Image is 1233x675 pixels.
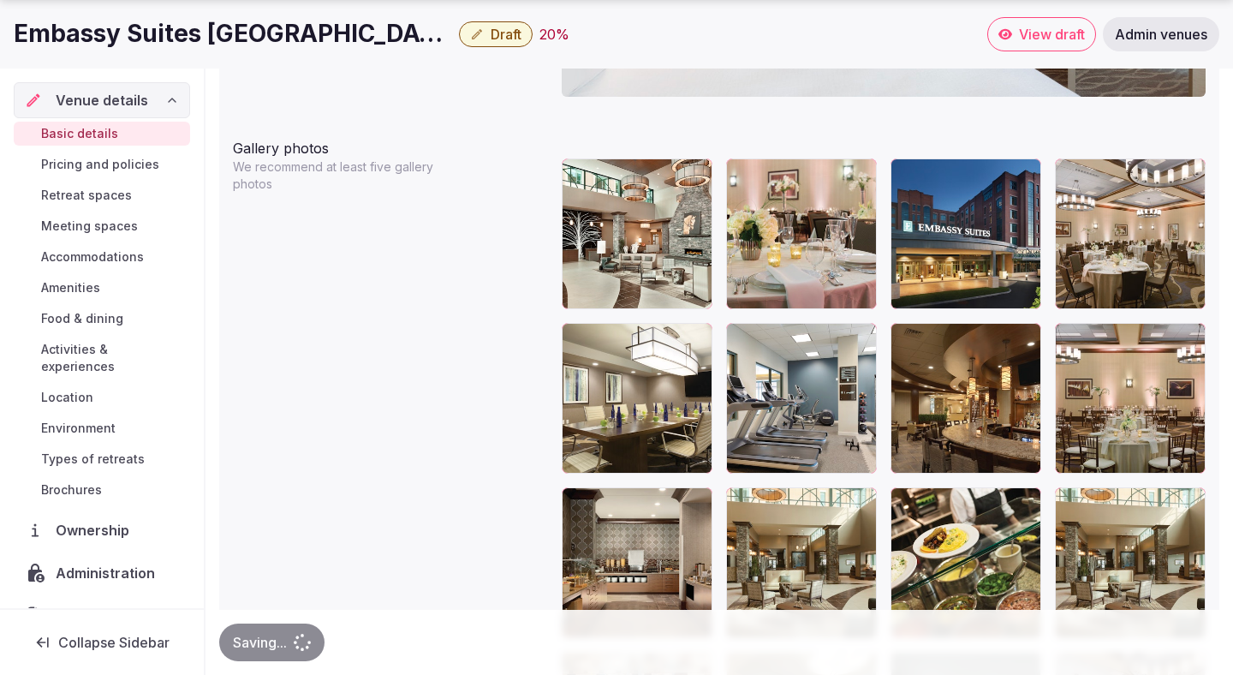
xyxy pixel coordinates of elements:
div: 9CPVRlbs8U2bbkHuM5Fkrg_Embassy%20Suites%20Saratoga%20Springs%20-%20The%20Congress%20Meeting%20Roo... [726,158,877,309]
div: OGrKUTFGakKIYgz2cafmGw_Embassy%20Suites%20Saratoga%20Springs%20-%20Breakfast%20Area%20-%201017609... [562,487,712,638]
span: Administration [56,563,162,583]
span: View draft [1019,26,1085,43]
div: PRqXEJbJkaorHY4M3OA_Embassy%20Suites%20Saratoga%20Springs%20-%20Fitness%20Center%20-%201017522%20... [726,323,877,474]
span: Activity log [56,606,138,626]
div: 20 % [539,24,569,45]
a: Location [14,385,190,409]
div: lKlPfWSBWkS2DZ2BR4xEYg_Embassy%20Suites%20Saratoga%20Springs%20-%20The%20Congress%20Meeting%20Roo... [1055,158,1206,309]
h1: Embassy Suites [GEOGRAPHIC_DATA] [14,17,452,51]
span: Collapse Sidebar [58,634,170,651]
div: ltEujSnxw02U2W81YpUVag_Embassy%20Suites%20Saratoga%20Springs%20-%20Diamond%20Club%20Grill%20-%201... [890,323,1041,474]
span: Pricing and policies [41,156,159,173]
div: WnxH80aNlE6otKP60KGMWw_Embassy%20Suites%20Saratoga%20Springs%20-%20Lobby%20-%201017523.jpg.jpg?h=... [1055,487,1206,638]
span: Activities & experiences [41,341,183,375]
span: Types of retreats [41,451,145,468]
span: Basic details [41,125,118,142]
a: Types of retreats [14,447,190,471]
span: Admin venues [1115,26,1207,43]
button: Draft [459,21,533,47]
a: Activities & experiences [14,337,190,379]
span: Meeting spaces [41,218,138,235]
a: Amenities [14,276,190,300]
span: Food & dining [41,310,123,327]
a: Ownership [14,512,190,548]
span: Venue details [56,90,148,111]
a: View draft [987,17,1096,51]
div: Gallery photos [233,131,548,158]
span: Retreat spaces [41,187,132,204]
a: Environment [14,416,190,440]
a: Administration [14,555,190,591]
a: Activity log [14,598,190,634]
span: Accommodations [41,248,144,266]
span: Brochures [41,481,102,499]
a: Food & dining [14,307,190,331]
a: Admin venues [1103,17,1219,51]
a: Retreat spaces [14,183,190,207]
div: 3ICWAYMtwEuDRUbsBgbwg_ALBESES_Embassy%20Suites%20Saratoga%20Springs%20-%20Exterior%20-%20Night%20... [890,158,1041,309]
span: Environment [41,420,116,437]
button: 20% [539,24,569,45]
a: Meeting spaces [14,214,190,238]
a: Brochures [14,478,190,502]
div: Jku43FLy06mePHXuLnbvw_Embassy%20Suites%20Saratoga%20Springs%20-%20The%20High%20Rock%20Boardroom%2... [562,323,712,474]
a: Pricing and policies [14,152,190,176]
a: Basic details [14,122,190,146]
p: We recommend at least five gallery photos [233,158,452,193]
div: Mfhas6dxYUKW4JKCrAtM6g_Lobby%20-%201014512.jpg.jpg?h=3744&w=5616 [562,158,712,309]
span: Amenities [41,279,100,296]
div: vCTW1z9AwUaJzKGjLqCusg_Embassy%20Suites%20Saratoga%20Springs%20-%20Lobby%20-%201017523.jpg.jpg?h=... [726,487,877,638]
span: Draft [491,26,521,43]
div: LEVgfe1BskSISD168clvRw_Embassy%20Suites%20Saratoga%20Springs%20-%20Breakfast%20Area%20-%201017613... [890,487,1041,638]
span: Location [41,389,93,406]
div: ZX1Q13pUmLdU4xEhUC5A_Embassy%20Suites%20Saratoga%20Springs%20-%20The%20Congress%20Meeting%20Room%... [1055,323,1206,474]
button: Collapse Sidebar [14,624,190,661]
span: Ownership [56,520,136,541]
a: Accommodations [14,245,190,269]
